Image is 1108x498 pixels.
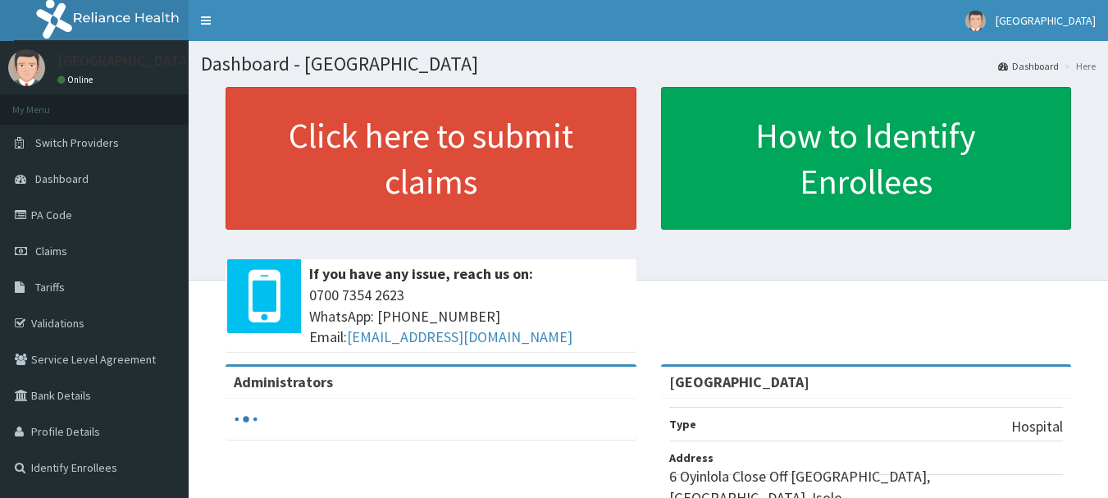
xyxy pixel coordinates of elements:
[1060,59,1096,73] li: Here
[57,74,97,85] a: Online
[35,280,65,295] span: Tariffs
[8,49,45,86] img: User Image
[309,285,628,348] span: 0700 7354 2623 WhatsApp: [PHONE_NUMBER] Email:
[35,244,67,258] span: Claims
[965,11,986,31] img: User Image
[234,372,333,391] b: Administrators
[661,87,1072,230] a: How to Identify Enrollees
[57,53,193,68] p: [GEOGRAPHIC_DATA]
[201,53,1096,75] h1: Dashboard - [GEOGRAPHIC_DATA]
[35,171,89,186] span: Dashboard
[35,135,119,150] span: Switch Providers
[669,417,696,432] b: Type
[669,450,714,465] b: Address
[226,87,636,230] a: Click here to submit claims
[998,59,1059,73] a: Dashboard
[309,264,533,283] b: If you have any issue, reach us on:
[669,372,809,391] strong: [GEOGRAPHIC_DATA]
[996,13,1096,28] span: [GEOGRAPHIC_DATA]
[1011,416,1063,437] p: Hospital
[347,327,572,346] a: [EMAIL_ADDRESS][DOMAIN_NAME]
[234,407,258,432] svg: audio-loading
